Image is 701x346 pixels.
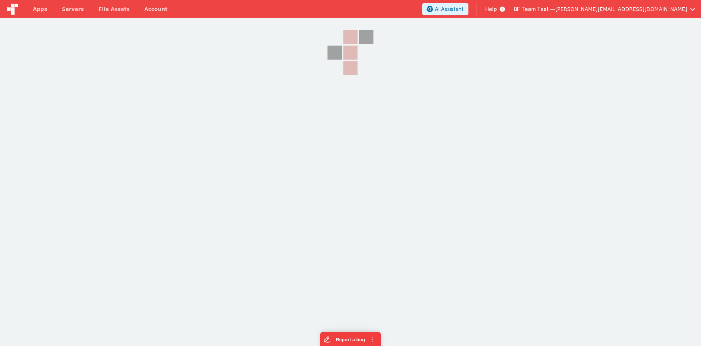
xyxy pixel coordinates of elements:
[33,5,47,13] span: Apps
[485,5,497,13] span: Help
[62,5,84,13] span: Servers
[99,5,130,13] span: File Assets
[514,5,695,13] button: BF Team Test — [PERSON_NAME][EMAIL_ADDRESS][DOMAIN_NAME]
[435,5,464,13] span: AI Assistant
[555,5,687,13] span: [PERSON_NAME][EMAIL_ADDRESS][DOMAIN_NAME]
[514,5,555,13] span: BF Team Test —
[422,3,468,15] button: AI Assistant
